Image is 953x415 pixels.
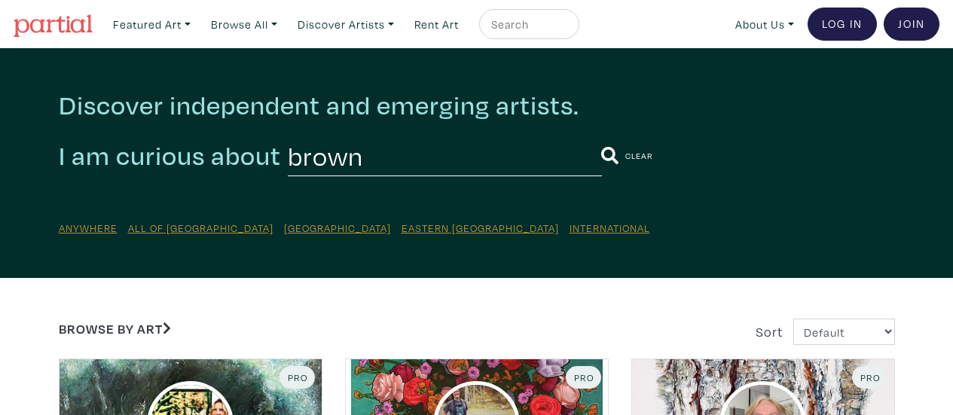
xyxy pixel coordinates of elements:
[59,320,171,337] a: Browse by Art
[884,8,939,41] a: Join
[808,8,877,41] a: Log In
[756,323,783,340] span: Sort
[128,221,273,235] a: All of [GEOGRAPHIC_DATA]
[625,150,653,161] small: Clear
[625,147,653,164] a: Clear
[408,9,466,40] a: Rent Art
[573,371,594,383] span: Pro
[286,371,308,383] span: Pro
[59,89,895,121] h2: Discover independent and emerging artists.
[570,221,650,235] a: International
[59,221,118,235] a: Anywhere
[106,9,197,40] a: Featured Art
[291,9,401,40] a: Discover Artists
[204,9,284,40] a: Browse All
[490,15,565,34] input: Search
[402,221,559,235] a: Eastern [GEOGRAPHIC_DATA]
[859,371,881,383] span: Pro
[59,139,281,172] h2: I am curious about
[728,9,801,40] a: About Us
[284,221,391,235] a: [GEOGRAPHIC_DATA]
